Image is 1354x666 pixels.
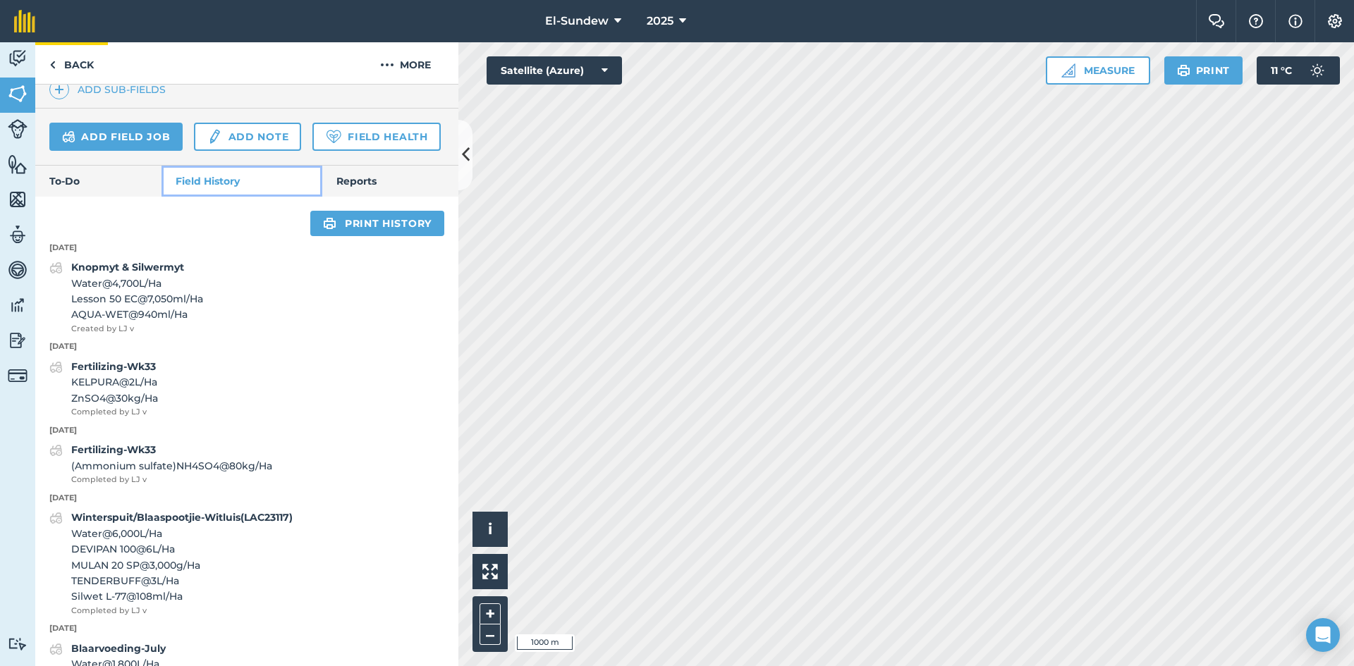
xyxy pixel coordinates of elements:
img: svg+xml;base64,PD94bWwgdmVyc2lvbj0iMS4wIiBlbmNvZGluZz0idXRmLTgiPz4KPCEtLSBHZW5lcmF0b3I6IEFkb2JlIE... [49,359,63,376]
span: Silwet L-77 @ 108 ml / Ha [71,588,293,604]
div: Open Intercom Messenger [1306,618,1340,652]
strong: Fertilizing-Wk33 [71,443,156,456]
span: ZnSO4 @ 30 kg / Ha [71,390,158,406]
button: i [472,512,508,547]
span: Completed by LJ v [71,474,272,486]
img: Two speech bubbles overlapping with the left bubble in the forefront [1208,14,1225,28]
img: svg+xml;base64,PD94bWwgdmVyc2lvbj0iMS4wIiBlbmNvZGluZz0idXRmLTgiPz4KPCEtLSBHZW5lcmF0b3I6IEFkb2JlIE... [49,259,63,276]
img: svg+xml;base64,PHN2ZyB4bWxucz0iaHR0cDovL3d3dy53My5vcmcvMjAwMC9zdmciIHdpZHRoPSIyMCIgaGVpZ2h0PSIyNC... [380,56,394,73]
img: svg+xml;base64,PD94bWwgdmVyc2lvbj0iMS4wIiBlbmNvZGluZz0idXRmLTgiPz4KPCEtLSBHZW5lcmF0b3I6IEFkb2JlIE... [49,641,63,658]
p: [DATE] [35,242,458,254]
img: svg+xml;base64,PD94bWwgdmVyc2lvbj0iMS4wIiBlbmNvZGluZz0idXRmLTgiPz4KPCEtLSBHZW5lcmF0b3I6IEFkb2JlIE... [207,128,222,145]
span: El-Sundew [545,13,609,30]
p: [DATE] [35,340,458,353]
img: svg+xml;base64,PHN2ZyB4bWxucz0iaHR0cDovL3d3dy53My5vcmcvMjAwMC9zdmciIHdpZHRoPSI5IiBoZWlnaHQ9IjI0Ii... [49,56,56,73]
img: svg+xml;base64,PD94bWwgdmVyc2lvbj0iMS4wIiBlbmNvZGluZz0idXRmLTgiPz4KPCEtLSBHZW5lcmF0b3I6IEFkb2JlIE... [8,330,28,351]
span: (Ammonium sulfate)NH4SO4 @ 80 kg / Ha [71,458,272,474]
img: svg+xml;base64,PHN2ZyB4bWxucz0iaHR0cDovL3d3dy53My5vcmcvMjAwMC9zdmciIHdpZHRoPSI1NiIgaGVpZ2h0PSI2MC... [8,189,28,210]
span: TENDERBUFF @ 3 L / Ha [71,573,293,588]
a: Field Health [312,123,440,151]
a: Add field job [49,123,183,151]
a: Back [35,42,108,84]
button: More [353,42,458,84]
button: 11 °C [1257,56,1340,85]
strong: Blaarvoeding-July [71,642,166,655]
a: Knopmyt & SilwermytWater@4,700L/HaLesson 50 EC@7,050ml/HaAQUA-WET@940ml/HaCreated by LJ v [49,259,203,335]
img: svg+xml;base64,PHN2ZyB4bWxucz0iaHR0cDovL3d3dy53My5vcmcvMjAwMC9zdmciIHdpZHRoPSIxOSIgaGVpZ2h0PSIyNC... [1177,62,1190,79]
strong: Winterspuit/Blaaspootjie-Witluis(LAC23117) [71,511,293,524]
a: Add sub-fields [49,80,171,99]
a: To-Do [35,166,161,197]
span: Water @ 4,700 L / Ha [71,276,203,291]
img: svg+xml;base64,PD94bWwgdmVyc2lvbj0iMS4wIiBlbmNvZGluZz0idXRmLTgiPz4KPCEtLSBHZW5lcmF0b3I6IEFkb2JlIE... [8,637,28,650]
button: – [480,624,501,645]
p: [DATE] [35,424,458,437]
img: svg+xml;base64,PD94bWwgdmVyc2lvbj0iMS4wIiBlbmNvZGluZz0idXRmLTgiPz4KPCEtLSBHZW5lcmF0b3I6IEFkb2JlIE... [49,442,63,459]
a: Field History [161,166,322,197]
img: A question mark icon [1248,14,1264,28]
img: svg+xml;base64,PD94bWwgdmVyc2lvbj0iMS4wIiBlbmNvZGluZz0idXRmLTgiPz4KPCEtLSBHZW5lcmF0b3I6IEFkb2JlIE... [1303,56,1331,85]
img: svg+xml;base64,PHN2ZyB4bWxucz0iaHR0cDovL3d3dy53My5vcmcvMjAwMC9zdmciIHdpZHRoPSIxOSIgaGVpZ2h0PSIyNC... [323,215,336,232]
span: Completed by LJ v [71,406,158,419]
a: Reports [322,166,458,197]
strong: Fertilizing-Wk33 [71,360,156,373]
button: Measure [1046,56,1150,85]
span: Created by LJ v [71,323,203,335]
p: [DATE] [35,492,458,505]
p: [DATE] [35,622,458,635]
a: Add note [194,123,301,151]
span: DEVIPAN 100 @ 6 L / Ha [71,541,293,557]
strong: Knopmyt & Silwermyt [71,261,184,273]
img: Four arrows, one pointing top left, one top right, one bottom right and the last bottom left [482,564,498,579]
img: svg+xml;base64,PD94bWwgdmVyc2lvbj0iMS4wIiBlbmNvZGluZz0idXRmLTgiPz4KPCEtLSBHZW5lcmF0b3I6IEFkb2JlIE... [8,224,28,245]
span: MULAN 20 SP @ 3,000 g / Ha [71,557,293,573]
span: KELPURA @ 2 L / Ha [71,374,158,390]
a: Print history [310,211,444,236]
img: svg+xml;base64,PD94bWwgdmVyc2lvbj0iMS4wIiBlbmNvZGluZz0idXRmLTgiPz4KPCEtLSBHZW5lcmF0b3I6IEFkb2JlIE... [8,259,28,280]
img: fieldmargin Logo [14,10,35,32]
span: Completed by LJ v [71,605,293,617]
img: svg+xml;base64,PD94bWwgdmVyc2lvbj0iMS4wIiBlbmNvZGluZz0idXRmLTgiPz4KPCEtLSBHZW5lcmF0b3I6IEFkb2JlIE... [8,366,28,386]
button: Satellite (Azure) [487,56,622,85]
span: Lesson 50 EC @ 7,050 ml / Ha [71,291,203,307]
img: A cog icon [1326,14,1343,28]
span: 11 ° C [1271,56,1292,85]
img: svg+xml;base64,PD94bWwgdmVyc2lvbj0iMS4wIiBlbmNvZGluZz0idXRmLTgiPz4KPCEtLSBHZW5lcmF0b3I6IEFkb2JlIE... [62,128,75,145]
span: AQUA-WET @ 940 ml / Ha [71,307,203,322]
img: svg+xml;base64,PHN2ZyB4bWxucz0iaHR0cDovL3d3dy53My5vcmcvMjAwMC9zdmciIHdpZHRoPSIxNyIgaGVpZ2h0PSIxNy... [1288,13,1303,30]
img: svg+xml;base64,PD94bWwgdmVyc2lvbj0iMS4wIiBlbmNvZGluZz0idXRmLTgiPz4KPCEtLSBHZW5lcmF0b3I6IEFkb2JlIE... [8,48,28,69]
img: svg+xml;base64,PD94bWwgdmVyc2lvbj0iMS4wIiBlbmNvZGluZz0idXRmLTgiPz4KPCEtLSBHZW5lcmF0b3I6IEFkb2JlIE... [8,295,28,316]
span: 2025 [647,13,673,30]
img: svg+xml;base64,PD94bWwgdmVyc2lvbj0iMS4wIiBlbmNvZGluZz0idXRmLTgiPz4KPCEtLSBHZW5lcmF0b3I6IEFkb2JlIE... [49,510,63,526]
img: svg+xml;base64,PHN2ZyB4bWxucz0iaHR0cDovL3d3dy53My5vcmcvMjAwMC9zdmciIHdpZHRoPSI1NiIgaGVpZ2h0PSI2MC... [8,83,28,104]
span: i [488,520,492,538]
a: Winterspuit/Blaaspootjie-Witluis(LAC23117)Water@6,000L/HaDEVIPAN 100@6L/HaMULAN 20 SP@3,000g/HaTE... [49,510,293,617]
a: Fertilizing-Wk33KELPURA@2L/HaZnSO4@30kg/HaCompleted by LJ v [49,359,158,419]
button: Print [1164,56,1243,85]
img: svg+xml;base64,PHN2ZyB4bWxucz0iaHR0cDovL3d3dy53My5vcmcvMjAwMC9zdmciIHdpZHRoPSIxNCIgaGVpZ2h0PSIyNC... [54,81,64,98]
img: Ruler icon [1061,63,1075,78]
span: Water @ 6,000 L / Ha [71,526,293,541]
button: + [480,603,501,624]
img: svg+xml;base64,PHN2ZyB4bWxucz0iaHR0cDovL3d3dy53My5vcmcvMjAwMC9zdmciIHdpZHRoPSI1NiIgaGVpZ2h0PSI2MC... [8,154,28,175]
a: Fertilizing-Wk33(Ammonium sulfate)NH4SO4@80kg/HaCompleted by LJ v [49,442,272,486]
img: svg+xml;base64,PD94bWwgdmVyc2lvbj0iMS4wIiBlbmNvZGluZz0idXRmLTgiPz4KPCEtLSBHZW5lcmF0b3I6IEFkb2JlIE... [8,119,28,139]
